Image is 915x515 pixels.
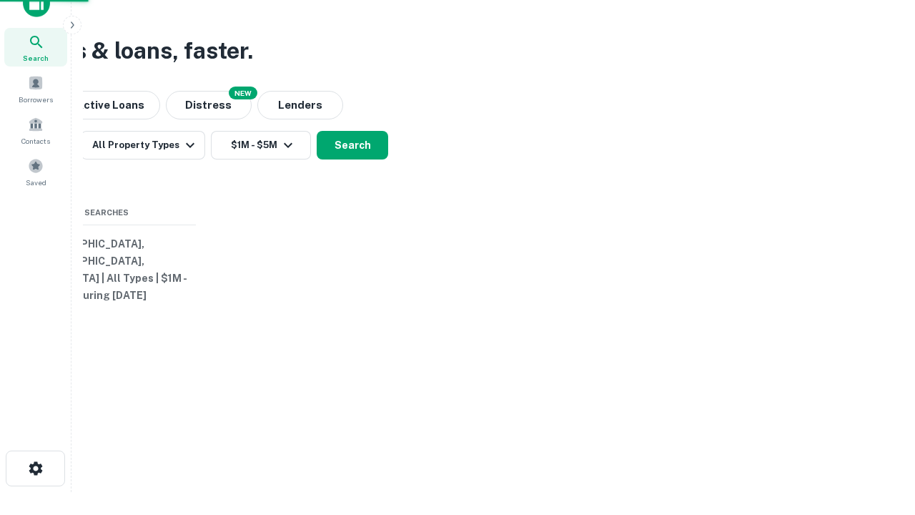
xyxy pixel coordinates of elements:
button: Search [317,131,388,160]
span: Contacts [21,135,50,147]
iframe: Chat Widget [844,401,915,469]
button: All Property Types [81,131,205,160]
button: Lenders [257,91,343,119]
span: Saved [26,177,46,188]
div: NEW [229,87,257,99]
a: Contacts [4,111,67,149]
button: Active Loans [60,91,160,119]
span: Borrowers [19,94,53,105]
a: Borrowers [4,69,67,108]
span: Search [23,52,49,64]
button: $1M - $5M [211,131,311,160]
a: Saved [4,152,67,191]
a: Search [4,28,67,67]
button: Search distressed loans with lien and other non-mortgage details. [166,91,252,119]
